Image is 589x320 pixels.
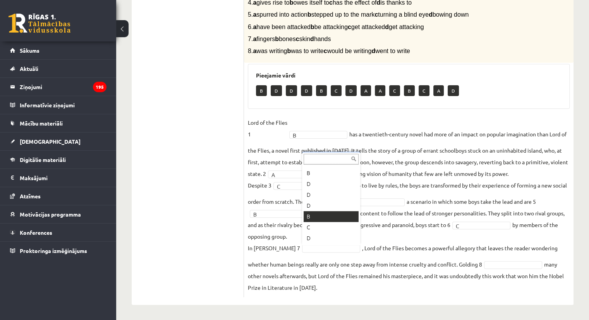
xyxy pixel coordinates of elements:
div: D [304,189,359,200]
div: C [304,222,359,233]
div: B [304,211,359,222]
div: B [304,168,359,179]
div: D [304,200,359,211]
div: D [304,233,359,244]
div: D [304,179,359,189]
